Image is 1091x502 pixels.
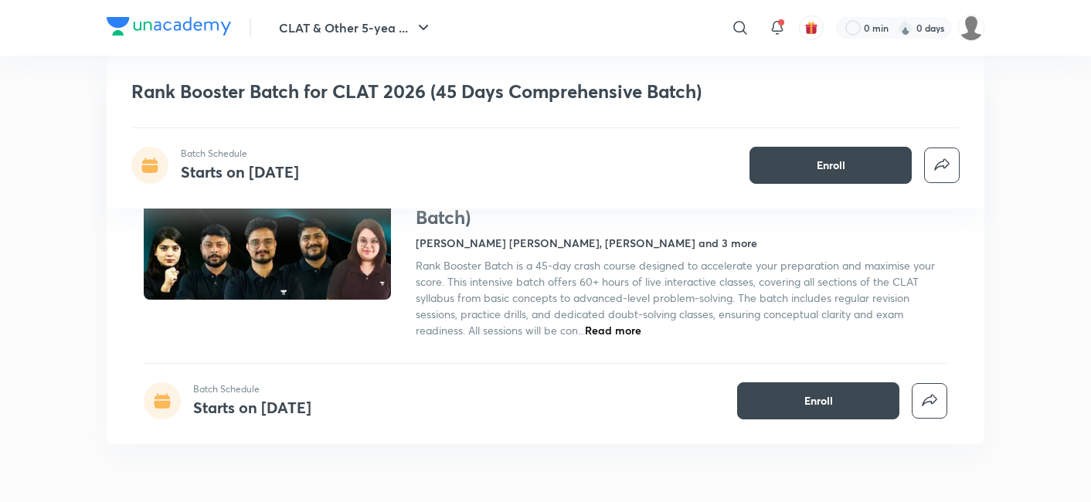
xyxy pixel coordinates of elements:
button: avatar [799,15,824,40]
button: Enroll [737,382,899,419]
span: Rank Booster Batch is a 45-day crash course designed to accelerate your preparation and maximise ... [416,258,935,337]
h1: Rank Booster Batch for CLAT 2026 (45 Days Comprehensive Batch) [416,184,947,229]
button: Enroll [749,147,912,184]
button: CLAT & Other 5-yea ... [270,12,442,43]
h4: Starts on [DATE] [193,397,311,418]
span: Read more [585,323,641,337]
img: avatar [804,21,818,35]
span: Enroll [804,393,833,409]
h4: [PERSON_NAME] [PERSON_NAME], [PERSON_NAME] and 3 more [416,235,757,251]
p: Batch Schedule [193,382,311,396]
img: Thumbnail [141,159,393,301]
h4: Starts on [DATE] [181,161,299,182]
a: Company Logo [107,17,231,39]
h1: Rank Booster Batch for CLAT 2026 (45 Days Comprehensive Batch) [131,80,736,103]
p: Batch Schedule [181,147,299,161]
img: Basudha [958,15,984,41]
img: streak [898,20,913,36]
img: Company Logo [107,17,231,36]
span: Enroll [817,158,845,173]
